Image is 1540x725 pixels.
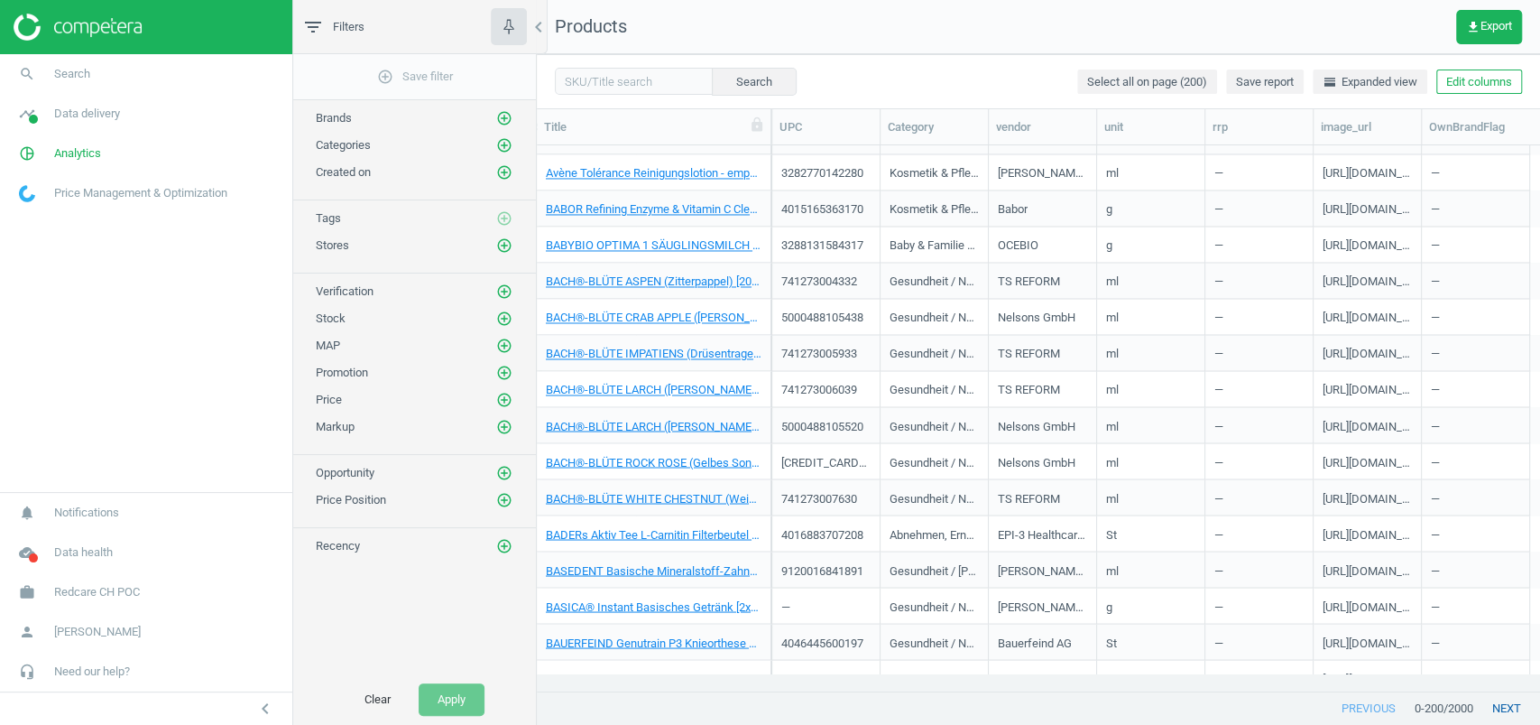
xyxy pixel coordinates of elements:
span: Promotion [316,366,368,379]
div: — [1431,662,1520,693]
div: — [1431,337,1520,368]
div: rrp [1213,119,1305,135]
a: BABYBIO OPTIMA 1 SÄUGLINGSMILCH 0-6 MONATE [800; g] [546,237,761,254]
div: — [1214,445,1304,477]
button: Search [712,68,797,95]
span: Filters [333,19,364,35]
span: Need our help? [54,664,130,680]
div: — [1431,517,1520,549]
div: ml [1106,418,1119,441]
div: [URL][DOMAIN_NAME] [1323,526,1412,549]
div: grid [537,145,1540,674]
button: add_circle_outline [495,364,513,382]
div: — [1431,481,1520,513]
div: — [1214,662,1304,693]
span: Data health [54,544,113,561]
div: [PERSON_NAME] [PERSON_NAME] [998,599,1087,621]
a: BAUERFEIND Genutrain P3 Knieorthese Gr. 4 links [1; St] [546,635,761,651]
div: g [1106,201,1112,224]
a: BACH®-BLÜTE CRAB APPLE ([PERSON_NAME]) [20; ml] [546,310,761,326]
div: [URL][DOMAIN_NAME] [1323,274,1412,296]
i: add_circle_outline [496,338,512,354]
div: 4046445600135 [781,671,863,693]
div: St [1106,671,1117,693]
div: ml [1106,562,1119,585]
span: Redcare CH POC [54,584,140,600]
div: [URL][DOMAIN_NAME] [1323,382,1412,404]
div: Kosmetik & Pflege / NA / NA / NA / NA [890,201,979,224]
div: [URL][DOMAIN_NAME] [1323,671,1412,693]
span: Price [316,393,342,406]
div: — [1214,228,1304,260]
div: St [1106,526,1117,549]
span: Created on [316,165,371,179]
i: work [10,575,44,609]
button: next [1473,692,1540,725]
div: g [1106,237,1112,260]
span: Analytics [54,145,101,162]
button: add_circle_outline [495,163,513,181]
i: add_circle_outline [496,392,512,408]
i: cloud_done [10,535,44,570]
button: Save report [1226,70,1304,95]
button: add_circle_outline [495,237,513,255]
div: Nelsons GmbH [998,454,1075,477]
div: — [1214,626,1304,657]
div: [URL][DOMAIN_NAME] [1323,418,1412,441]
div: Gesundheit / Naturmittel / Bachblüten / NA / NA [890,490,979,513]
div: Gesundheit / Naturmittel / Bachblüten / NA / NA [890,310,979,332]
div: ml [1106,490,1119,513]
div: ml [1106,454,1119,477]
div: 741273004332 [781,274,857,296]
div: — [1214,590,1304,621]
i: add_circle_outline [496,492,512,508]
div: Gesundheit / NA / NA / NA / NA [890,635,979,657]
button: add_circle_outline [495,464,513,482]
a: BACH®-BLÜTE ROCK ROSE (Gelbes Sonnenröschen) [20; ml] [546,454,761,470]
i: add_circle_outline [496,465,512,481]
button: Edit columns [1436,70,1522,95]
button: add_circle_outline [495,337,513,355]
div: 741273005933 [781,346,857,368]
div: ml [1106,165,1119,188]
i: get_app [1466,20,1480,34]
span: / 2000 [1443,701,1473,717]
div: [URL][DOMAIN_NAME] [1323,454,1412,477]
div: Abnehmen, Ernährung & Sport / Ernährung & Lebensmittel / Tee / NA / NA [890,526,979,549]
div: — [1431,192,1520,224]
div: Gesundheit / Naturmittel / Bachblüten / NA / NA [890,418,979,441]
a: BACH®-BLÜTE ASPEN (Zitterpappel) [20; ml] [546,274,761,290]
div: — [1214,192,1304,224]
span: Verification [316,284,373,298]
div: ml [1106,382,1119,404]
div: Babor [998,201,1028,224]
div: Nelsons GmbH [998,310,1075,332]
button: add_circle_outlineSave filter [293,59,536,95]
div: [URL][DOMAIN_NAME] [1323,346,1412,368]
button: add_circle_outline [495,418,513,436]
span: Categories [316,138,371,152]
div: [URL][DOMAIN_NAME] [1323,635,1412,657]
button: add_circle_outline [495,136,513,154]
span: Tags [316,211,341,225]
a: Avène Tolérance Reinigungslotion - empfindliche, allergische Haut und Rötungen [200; ml] [546,165,761,181]
div: [URL][DOMAIN_NAME] [1323,490,1412,513]
div: OwnBrandFlag [1429,119,1523,135]
a: BASEDENT Basische Mineralstoff-Zahnpasta [75; ml] [546,562,761,579]
div: — [1431,156,1520,188]
i: add_circle_outline [496,283,512,300]
div: — [1431,553,1520,585]
div: — [1431,228,1520,260]
span: Price Position [316,493,386,507]
button: add_circle_outline [495,491,513,509]
div: 741273006039 [781,382,857,404]
div: — [1214,373,1304,404]
div: [URL][DOMAIN_NAME] [1323,237,1412,260]
i: add_circle_outline [496,110,512,126]
span: 0 - 200 [1415,701,1443,717]
a: BABOR Refining Enzyme & Vitamin C Cleanser [40; g] [546,201,761,218]
i: add_circle_outline [496,137,512,153]
div: — [1431,373,1520,404]
div: 5000488105520 [781,418,863,441]
span: Stores [316,238,349,252]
